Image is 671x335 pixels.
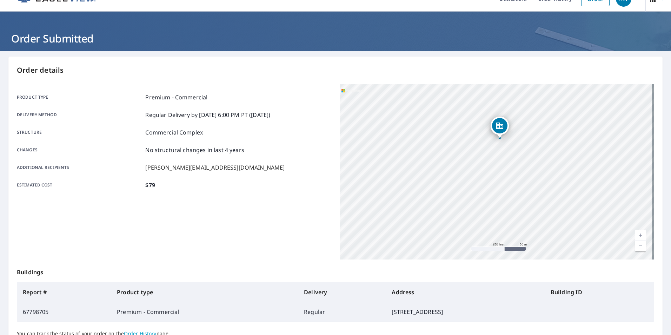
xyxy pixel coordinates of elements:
[17,181,142,189] p: Estimated cost
[386,302,545,322] td: [STREET_ADDRESS]
[635,241,646,251] a: Current Level 17, Zoom Out
[17,302,111,322] td: 67798705
[145,163,285,172] p: [PERSON_NAME][EMAIL_ADDRESS][DOMAIN_NAME]
[17,65,654,75] p: Order details
[491,117,509,138] div: Dropped pin, building 1, Commercial property, 5409 228th St SW Mountlake Terrace, WA 98043
[145,93,207,101] p: Premium - Commercial
[17,111,142,119] p: Delivery method
[386,282,545,302] th: Address
[635,230,646,241] a: Current Level 17, Zoom In
[17,128,142,137] p: Structure
[17,282,111,302] th: Report #
[111,302,298,322] td: Premium - Commercial
[17,146,142,154] p: Changes
[17,260,654,282] p: Buildings
[145,128,203,137] p: Commercial Complex
[545,282,654,302] th: Building ID
[145,181,155,189] p: $79
[111,282,298,302] th: Product type
[8,31,663,46] h1: Order Submitted
[145,146,244,154] p: No structural changes in last 4 years
[145,111,270,119] p: Regular Delivery by [DATE] 6:00 PM PT ([DATE])
[298,282,386,302] th: Delivery
[298,302,386,322] td: Regular
[17,163,142,172] p: Additional recipients
[17,93,142,101] p: Product type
